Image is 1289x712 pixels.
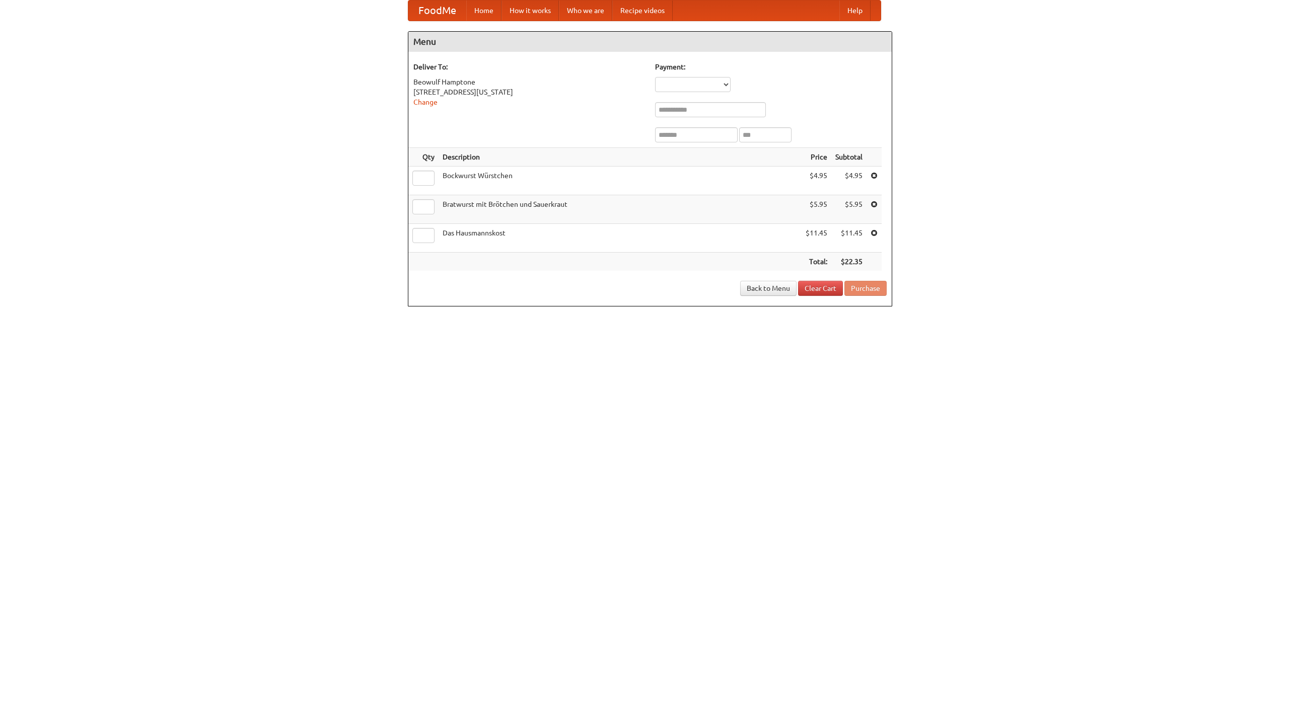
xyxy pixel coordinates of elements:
[655,62,887,72] h5: Payment:
[831,195,867,224] td: $5.95
[439,148,802,167] th: Description
[413,98,438,106] a: Change
[831,253,867,271] th: $22.35
[844,281,887,296] button: Purchase
[740,281,797,296] a: Back to Menu
[439,167,802,195] td: Bockwurst Würstchen
[802,167,831,195] td: $4.95
[839,1,871,21] a: Help
[408,32,892,52] h4: Menu
[831,167,867,195] td: $4.95
[413,62,645,72] h5: Deliver To:
[408,148,439,167] th: Qty
[802,253,831,271] th: Total:
[798,281,843,296] a: Clear Cart
[439,195,802,224] td: Bratwurst mit Brötchen und Sauerkraut
[502,1,559,21] a: How it works
[413,87,645,97] div: [STREET_ADDRESS][US_STATE]
[802,148,831,167] th: Price
[439,224,802,253] td: Das Hausmannskost
[802,224,831,253] td: $11.45
[559,1,612,21] a: Who we are
[831,224,867,253] td: $11.45
[413,77,645,87] div: Beowulf Hamptone
[612,1,673,21] a: Recipe videos
[408,1,466,21] a: FoodMe
[466,1,502,21] a: Home
[831,148,867,167] th: Subtotal
[802,195,831,224] td: $5.95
